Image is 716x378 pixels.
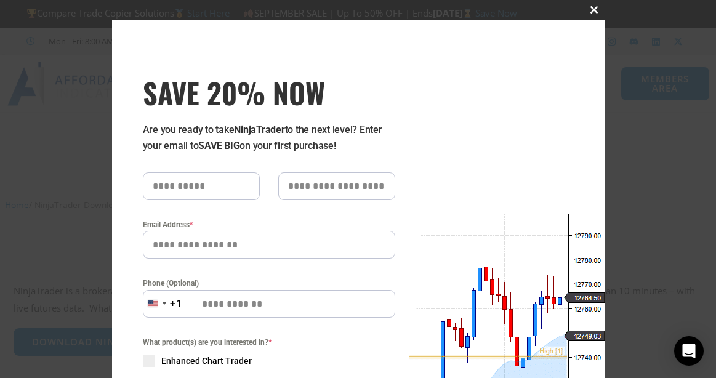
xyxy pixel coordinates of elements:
[143,355,395,367] label: Enhanced Chart Trader
[161,355,252,367] span: Enhanced Chart Trader
[198,140,239,151] strong: SAVE BIG
[674,336,704,366] div: Open Intercom Messenger
[143,219,395,231] label: Email Address
[143,75,395,110] h3: SAVE 20% NOW
[143,277,395,289] label: Phone (Optional)
[170,296,182,312] div: +1
[143,336,395,348] span: What product(s) are you interested in?
[143,290,182,318] button: Selected country
[234,124,284,135] strong: NinjaTrader
[143,122,395,154] p: Are you ready to take to the next level? Enter your email to on your first purchase!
